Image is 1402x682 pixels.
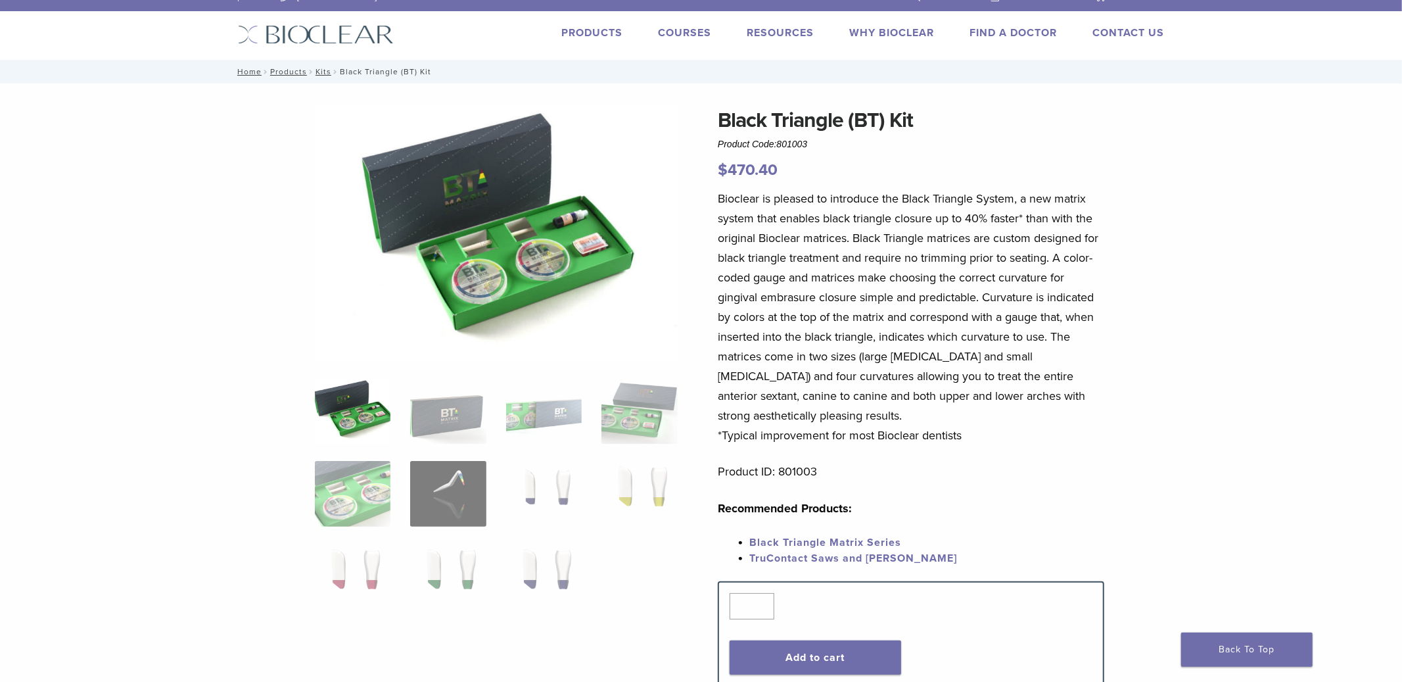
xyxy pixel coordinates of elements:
[659,26,712,39] a: Courses
[718,105,1104,136] h1: Black Triangle (BT) Kit
[718,160,778,180] bdi: 470.40
[410,461,486,527] img: Black Triangle (BT) Kit - Image 6
[718,462,1104,481] p: Product ID: 801003
[228,60,1175,84] nav: Black Triangle (BT) Kit
[601,378,677,444] img: Black Triangle (BT) Kit - Image 4
[850,26,935,39] a: Why Bioclear
[270,67,307,76] a: Products
[730,641,901,675] button: Add to cart
[331,68,340,75] span: /
[970,26,1058,39] a: Find A Doctor
[238,25,394,44] img: Bioclear
[747,26,814,39] a: Resources
[601,461,677,527] img: Black Triangle (BT) Kit - Image 8
[718,139,807,149] span: Product Code:
[1181,633,1313,667] a: Back To Top
[718,189,1104,445] p: Bioclear is pleased to introduce the Black Triangle System, a new matrix system that enables blac...
[410,544,486,610] img: Black Triangle (BT) Kit - Image 10
[233,67,262,76] a: Home
[718,501,852,516] strong: Recommended Products:
[315,67,331,76] a: Kits
[506,461,582,527] img: Black Triangle (BT) Kit - Image 7
[315,461,390,527] img: Black Triangle (BT) Kit - Image 5
[315,544,390,610] img: Black Triangle (BT) Kit - Image 9
[410,378,486,444] img: Black Triangle (BT) Kit - Image 2
[749,536,901,549] a: Black Triangle Matrix Series
[262,68,270,75] span: /
[315,105,678,361] img: Intro Black Triangle Kit-6 - Copy
[718,160,728,180] span: $
[777,139,808,149] span: 801003
[506,378,582,444] img: Black Triangle (BT) Kit - Image 3
[506,544,582,610] img: Black Triangle (BT) Kit - Image 11
[749,552,957,565] a: TruContact Saws and [PERSON_NAME]
[1093,26,1165,39] a: Contact Us
[315,378,390,444] img: Intro-Black-Triangle-Kit-6-Copy-e1548792917662-324x324.jpg
[307,68,315,75] span: /
[562,26,623,39] a: Products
